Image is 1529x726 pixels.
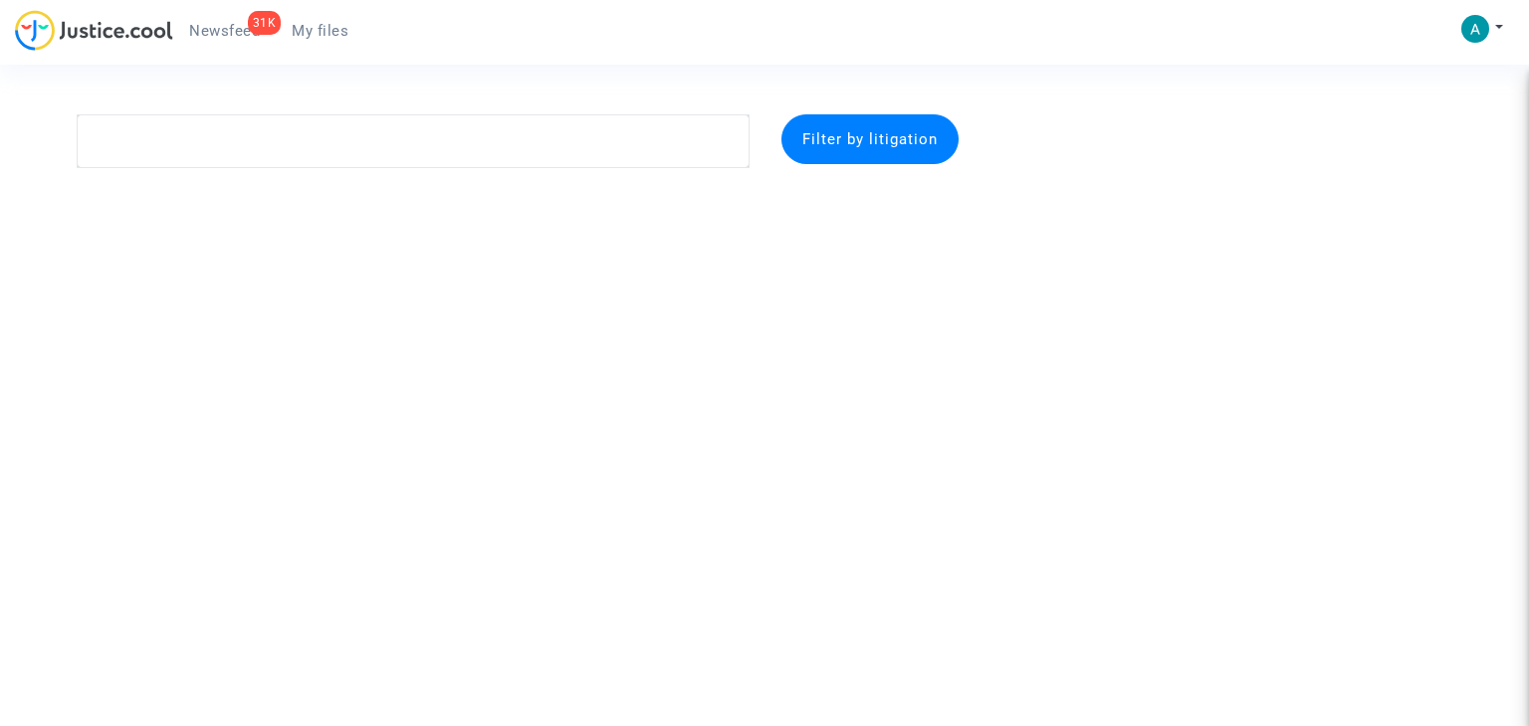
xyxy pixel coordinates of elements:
span: Newsfeed [189,22,260,40]
div: 31K [248,11,282,35]
a: My files [276,16,364,46]
a: 31KNewsfeed [173,16,276,46]
span: Filter by litigation [802,130,938,148]
img: jc-logo.svg [15,10,173,51]
span: My files [292,22,348,40]
img: ACg8ocKxEh1roqPwRpg1kojw5Hkh0hlUCvJS7fqe8Gto7GA9q_g7JA=s96-c [1461,15,1489,43]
